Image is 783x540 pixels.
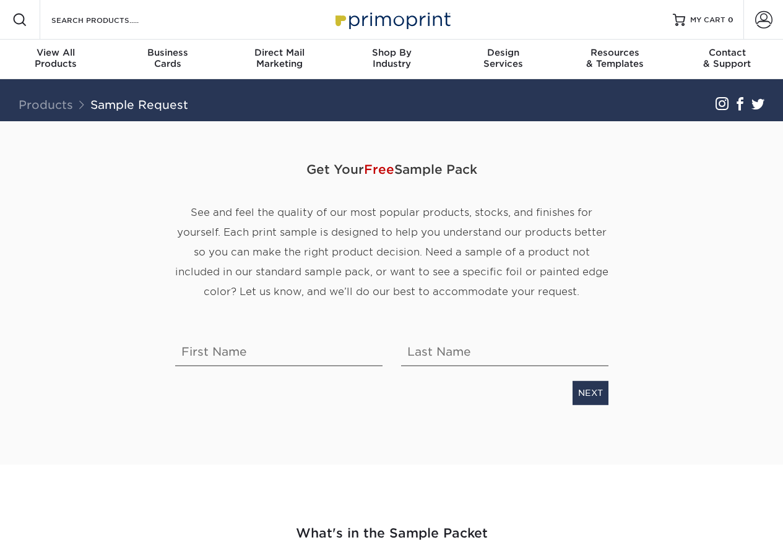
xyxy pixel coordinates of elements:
[223,47,335,69] div: Marketing
[448,47,560,58] span: Design
[671,40,783,79] a: Contact& Support
[728,15,733,24] span: 0
[671,47,783,69] div: & Support
[560,47,672,58] span: Resources
[19,98,73,111] a: Products
[112,40,224,79] a: BusinessCards
[90,98,188,111] a: Sample Request
[690,15,725,25] span: MY CART
[448,47,560,69] div: Services
[560,47,672,69] div: & Templates
[335,47,448,58] span: Shop By
[448,40,560,79] a: DesignServices
[175,151,608,188] span: Get Your Sample Pack
[671,47,783,58] span: Contact
[223,40,335,79] a: Direct MailMarketing
[335,40,448,79] a: Shop ByIndustry
[50,12,171,27] input: SEARCH PRODUCTS.....
[573,381,608,405] a: NEXT
[560,40,672,79] a: Resources& Templates
[175,207,608,298] span: See and feel the quality of our most popular products, stocks, and finishes for yourself. Each pr...
[223,47,335,58] span: Direct Mail
[335,47,448,69] div: Industry
[112,47,224,69] div: Cards
[364,162,394,177] span: Free
[330,6,454,33] img: Primoprint
[112,47,224,58] span: Business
